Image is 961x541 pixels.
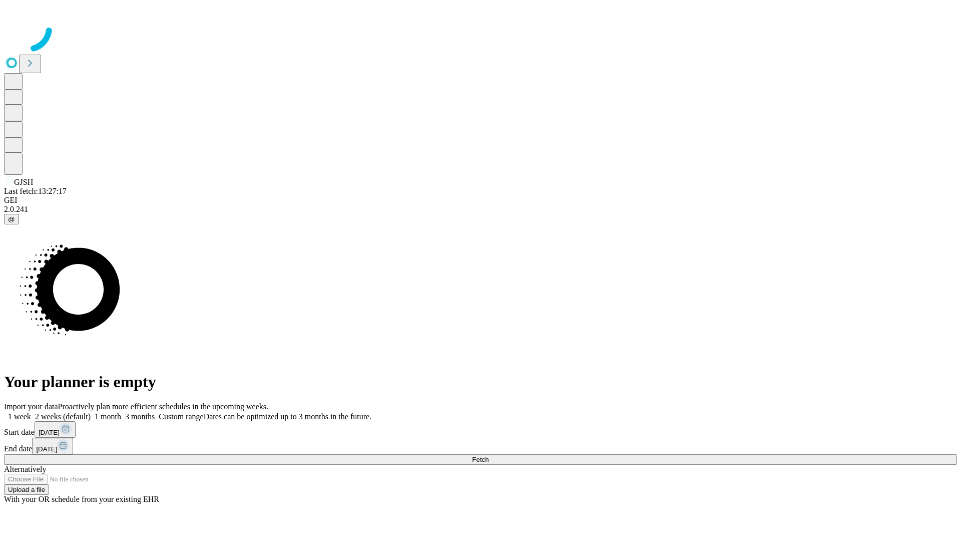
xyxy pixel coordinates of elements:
[4,205,957,214] div: 2.0.241
[35,421,76,438] button: [DATE]
[8,215,15,223] span: @
[4,187,67,195] span: Last fetch: 13:27:17
[39,429,60,436] span: [DATE]
[4,454,957,465] button: Fetch
[159,412,203,421] span: Custom range
[35,412,91,421] span: 2 weeks (default)
[95,412,121,421] span: 1 month
[4,421,957,438] div: Start date
[36,445,57,453] span: [DATE]
[8,412,31,421] span: 1 week
[4,495,159,503] span: With your OR schedule from your existing EHR
[14,178,33,186] span: GJSH
[4,214,19,224] button: @
[32,438,73,454] button: [DATE]
[125,412,155,421] span: 3 months
[472,456,489,463] span: Fetch
[4,438,957,454] div: End date
[4,465,46,473] span: Alternatively
[204,412,371,421] span: Dates can be optimized up to 3 months in the future.
[4,484,49,495] button: Upload a file
[58,402,268,411] span: Proactively plan more efficient schedules in the upcoming weeks.
[4,402,58,411] span: Import your data
[4,196,957,205] div: GEI
[4,373,957,391] h1: Your planner is empty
